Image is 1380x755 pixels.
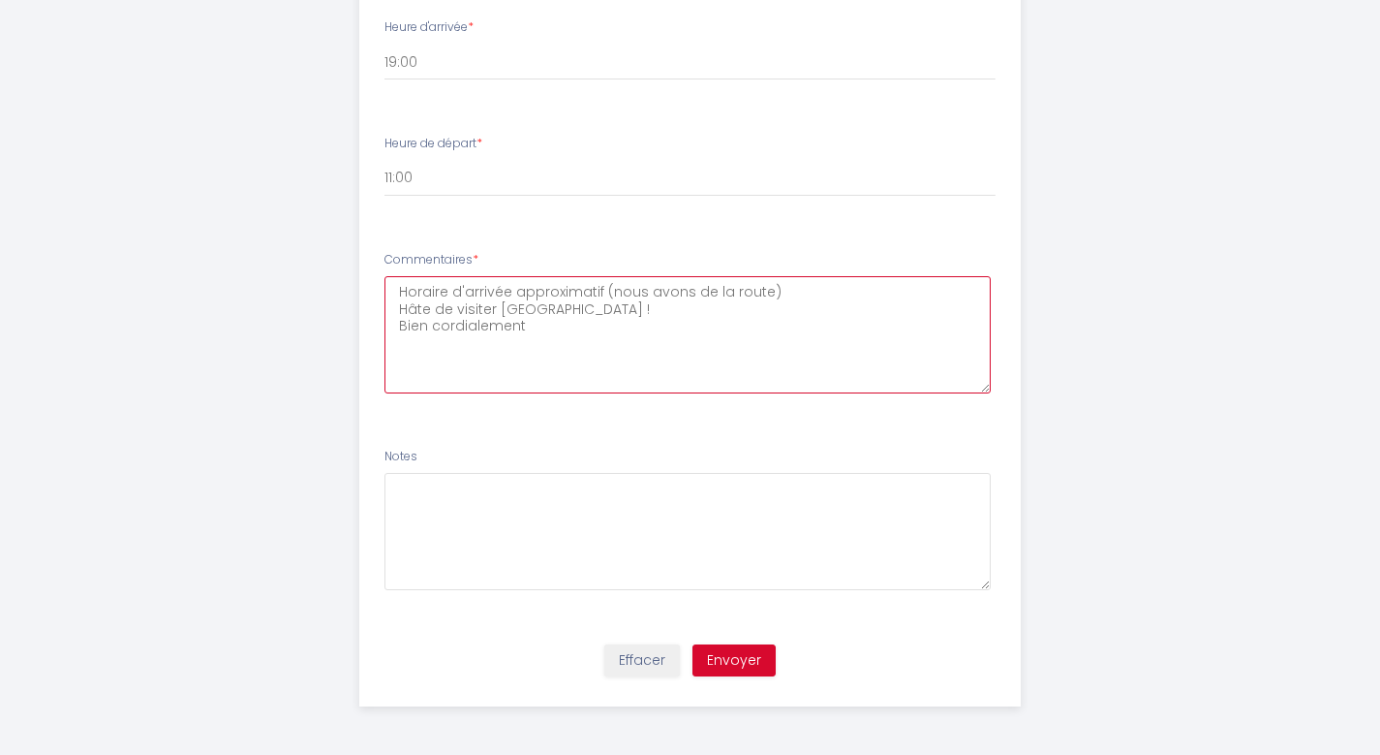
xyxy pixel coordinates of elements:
label: Heure d'arrivée [384,18,474,37]
label: Notes [384,448,417,466]
button: Effacer [604,645,680,677]
label: Heure de départ [384,135,482,153]
label: Commentaires [384,251,478,269]
button: Envoyer [692,645,776,677]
